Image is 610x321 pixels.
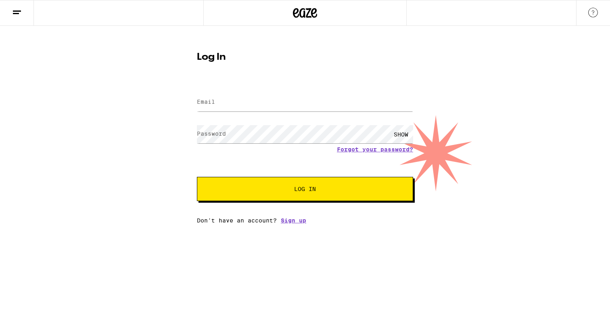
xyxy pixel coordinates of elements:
[294,186,316,192] span: Log In
[337,146,413,153] a: Forgot your password?
[197,177,413,201] button: Log In
[281,217,306,224] a: Sign up
[197,130,226,137] label: Password
[197,52,413,62] h1: Log In
[197,217,413,224] div: Don't have an account?
[197,93,413,111] input: Email
[389,125,413,143] div: SHOW
[197,99,215,105] label: Email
